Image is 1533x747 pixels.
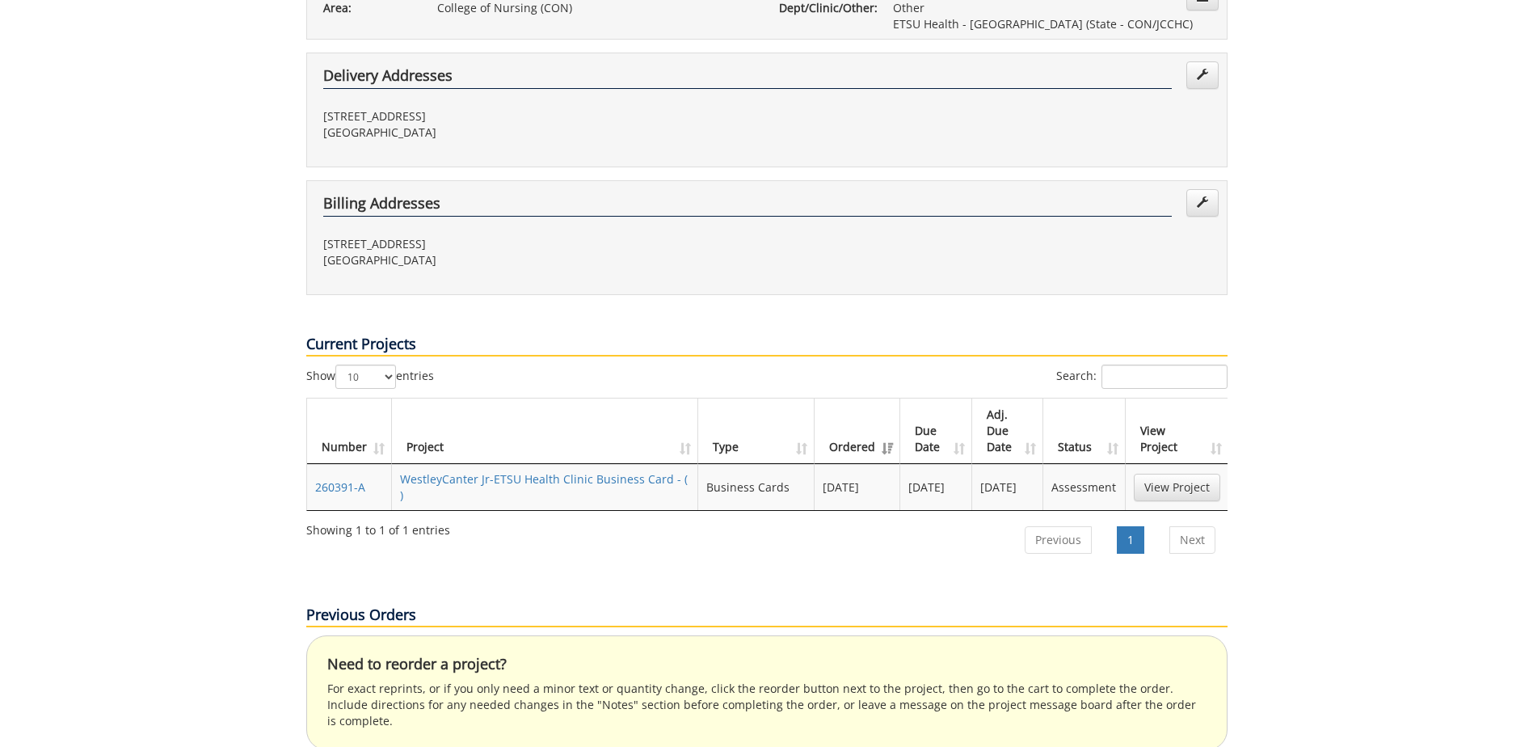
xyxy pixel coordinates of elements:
[815,464,900,510] td: [DATE]
[307,399,392,464] th: Number: activate to sort column ascending
[698,464,815,510] td: Business Cards
[893,16,1211,32] p: ETSU Health - [GEOGRAPHIC_DATA] (State - CON/JCCHC)
[323,108,755,124] p: [STREET_ADDRESS]
[323,252,755,268] p: [GEOGRAPHIC_DATA]
[1186,61,1219,89] a: Edit Addresses
[698,399,815,464] th: Type: activate to sort column ascending
[392,399,699,464] th: Project: activate to sort column ascending
[815,399,900,464] th: Ordered: activate to sort column ascending
[972,464,1044,510] td: [DATE]
[306,365,434,389] label: Show entries
[900,464,972,510] td: [DATE]
[1025,526,1092,554] a: Previous
[972,399,1044,464] th: Adj. Due Date: activate to sort column ascending
[1169,526,1215,554] a: Next
[306,516,450,538] div: Showing 1 to 1 of 1 entries
[323,196,1172,217] h4: Billing Addresses
[1056,365,1228,389] label: Search:
[1134,474,1220,501] a: View Project
[335,365,396,389] select: Showentries
[1117,526,1144,554] a: 1
[1186,189,1219,217] a: Edit Addresses
[306,605,1228,627] p: Previous Orders
[323,68,1172,89] h4: Delivery Addresses
[1043,399,1125,464] th: Status: activate to sort column ascending
[400,471,688,503] a: WestleyCanter Jr-ETSU Health Clinic Business Card - ( )
[315,479,365,495] a: 260391-A
[1126,399,1228,464] th: View Project: activate to sort column ascending
[323,124,755,141] p: [GEOGRAPHIC_DATA]
[306,334,1228,357] p: Current Projects
[327,681,1207,729] p: For exact reprints, or if you only need a minor text or quantity change, click the reorder button...
[1101,365,1228,389] input: Search:
[323,236,755,252] p: [STREET_ADDRESS]
[1043,464,1125,510] td: Assessment
[900,399,972,464] th: Due Date: activate to sort column ascending
[327,656,1207,673] h4: Need to reorder a project?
